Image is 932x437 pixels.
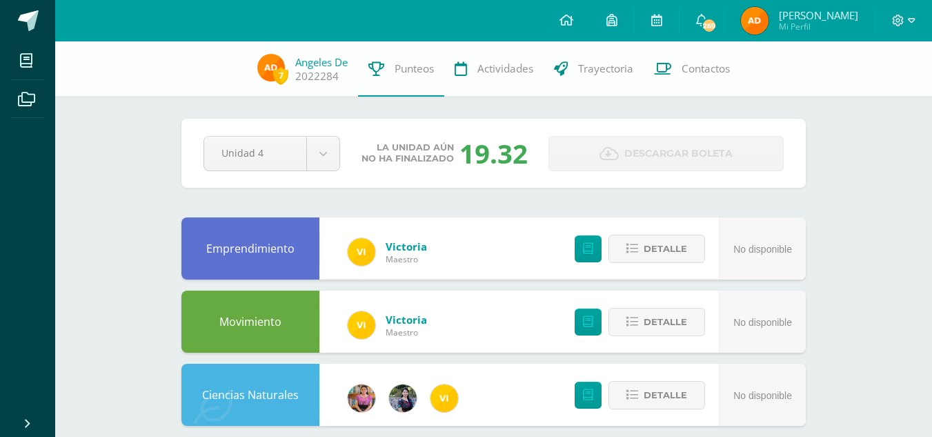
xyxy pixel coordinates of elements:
[358,41,444,97] a: Punteos
[386,253,427,265] span: Maestro
[444,41,544,97] a: Actividades
[544,41,644,97] a: Trayectoria
[578,61,633,76] span: Trayectoria
[733,244,792,255] span: No disponible
[741,7,769,35] img: 6e5d2a59b032968e530f96f4f3ce5ba6.png
[348,238,375,266] img: f428c1eda9873657749a26557ec094a8.png
[477,61,533,76] span: Actividades
[181,291,319,353] div: Movimiento
[181,364,319,426] div: Ciencias Naturales
[733,317,792,328] span: No disponible
[348,385,375,412] img: e8319d1de0642b858999b202df7e829e.png
[295,69,339,84] a: 2022284
[386,313,427,327] a: Victoria
[430,385,458,412] img: f428c1eda9873657749a26557ec094a8.png
[389,385,417,412] img: b2b209b5ecd374f6d147d0bc2cef63fa.png
[608,235,705,263] button: Detalle
[395,61,434,76] span: Punteos
[459,135,528,171] div: 19.32
[273,67,288,84] span: 7
[624,137,733,171] span: Descargar boleta
[295,55,348,69] a: Angeles De
[702,18,717,33] span: 269
[608,308,705,336] button: Detalle
[779,8,858,22] span: [PERSON_NAME]
[644,382,687,408] span: Detalle
[779,21,858,32] span: Mi Perfil
[644,236,687,262] span: Detalle
[348,311,375,339] img: f428c1eda9873657749a26557ec094a8.png
[221,137,289,169] span: Unidad 4
[386,240,427,253] a: Victoria
[644,41,740,97] a: Contactos
[386,327,427,338] span: Maestro
[644,309,687,335] span: Detalle
[361,142,454,164] span: La unidad aún no ha finalizado
[257,54,285,81] img: 6e5d2a59b032968e530f96f4f3ce5ba6.png
[204,137,339,171] a: Unidad 4
[733,390,792,401] span: No disponible
[682,61,730,76] span: Contactos
[181,217,319,280] div: Emprendimiento
[608,381,705,409] button: Detalle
